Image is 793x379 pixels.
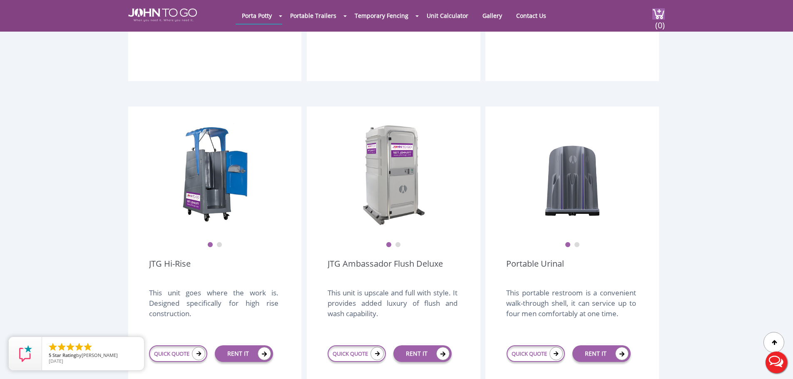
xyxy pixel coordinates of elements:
[149,345,207,362] a: QUICK QUOTE
[652,8,665,20] img: cart a
[574,242,580,248] button: 2 of 2
[207,242,213,248] button: 1 of 2
[572,345,631,362] a: RENT IT
[49,352,51,358] span: 5
[17,345,34,362] img: Review Rating
[128,8,197,22] img: JOHN to go
[476,7,508,24] a: Gallery
[395,242,401,248] button: 2 of 2
[149,258,191,281] a: JTG Hi-Rise
[65,342,75,352] li: 
[284,7,343,24] a: Portable Trailers
[506,287,636,327] div: This portable restroom is a convenient walk-through shell, it can service up to four men comforta...
[328,345,386,362] a: QUICK QUOTE
[182,123,249,227] img: JTG Hi-Rise Unit
[565,242,571,248] button: 1 of 2
[328,258,443,281] a: JTG Ambassador Flush Deluxe
[348,7,415,24] a: Temporary Fencing
[328,287,457,327] div: This unit is upscale and full with style. It provides added luxury of flush and wash capability.
[236,7,278,24] a: Porta Potty
[149,287,278,327] div: This unit goes where the work is. Designed specifically for high rise construction.
[215,345,273,362] a: RENT IT
[507,345,565,362] a: QUICK QUOTE
[74,342,84,352] li: 
[57,342,67,352] li: 
[510,7,552,24] a: Contact Us
[655,13,665,31] span: (0)
[49,353,137,359] span: by
[52,352,76,358] span: Star Rating
[506,258,564,281] a: Portable Urinal
[83,342,93,352] li: 
[49,358,63,364] span: [DATE]
[386,242,392,248] button: 1 of 2
[393,345,452,362] a: RENT IT
[216,242,222,248] button: 2 of 2
[48,342,58,352] li: 
[420,7,475,24] a: Unit Calculator
[760,346,793,379] button: Live Chat
[539,123,606,227] img: urinal unit 1
[82,352,118,358] span: [PERSON_NAME]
